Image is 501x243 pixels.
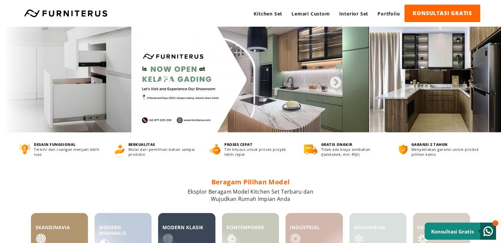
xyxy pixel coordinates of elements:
p: Tidak ada biaya tambahan (Jadetabek, min 40jt) [321,147,387,157]
img: berkualitas.png [114,145,125,154]
h4: GRATIS ONGKIR [321,142,387,147]
h4: GARANSI 2 TAHUN [411,142,482,147]
p: Menyediakan garansi untuk produk pilihan kamu [411,147,482,157]
a: Konsultasi Gratis [425,223,496,240]
a: KONSULTASI GRATIS [404,5,480,22]
small: Konsultasi Gratis [431,228,474,235]
button: Previous [159,76,166,83]
img: 1-2-scaled-e1693826997376.jpg [132,27,369,132]
p: Tim khusus untuk proses proyek lebih cepat [224,147,292,157]
p: Eksplor Beragam Model Kitchen Set Terbaru dan Wujudkan Rumah Impian Anda [31,188,470,202]
button: Next [329,76,336,83]
h4: DESAIN FUNGSIONAL [34,142,102,147]
a: Interior Set [335,5,373,23]
img: desain-fungsional.png [19,145,30,154]
img: bergaransi.png [399,145,407,154]
a: Portfolio [373,5,404,23]
img: gratis-ongkir.png [304,145,317,154]
a: Lemari Custom [287,5,334,23]
a: Kitchen Set [249,5,287,23]
p: Terkini dan ruangan menjadi lebih luas [34,147,102,157]
h2: Beragam Pilihan Model [31,177,470,186]
h4: BERKUALITAS [128,142,197,147]
h4: PROSES CEPAT [224,142,292,147]
p: Mulai dari pemilihan bahan sampai produksi [128,147,197,157]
